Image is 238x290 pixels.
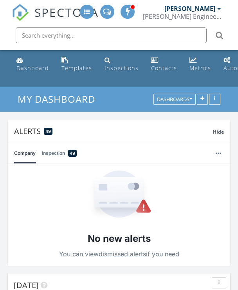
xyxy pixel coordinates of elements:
[16,27,207,43] input: Search everything...
[12,11,99,27] a: SPECTORA
[88,232,151,245] h2: No new alerts
[153,94,196,105] button: Dashboards
[157,97,192,102] div: Dashboards
[101,53,142,76] a: Inspections
[18,92,102,105] a: My Dashboard
[105,64,139,72] div: Inspections
[148,53,180,76] a: Contacts
[164,5,215,13] div: [PERSON_NAME]
[213,129,224,135] span: Hide
[189,64,211,72] div: Metrics
[70,149,75,157] span: 49
[87,170,151,219] img: Empty State
[13,53,52,76] a: Dashboard
[14,126,213,136] div: Alerts
[12,4,29,21] img: The Best Home Inspection Software - Spectora
[151,64,177,72] div: Contacts
[45,129,51,134] span: 49
[61,64,92,72] div: Templates
[34,4,99,20] span: SPECTORA
[99,250,146,258] a: dismissed alerts
[216,152,221,154] img: ellipsis-632cfdd7c38ec3a7d453.svg
[143,13,221,20] div: Hedderman Engineering. INC.
[14,143,36,163] a: Company
[186,53,214,76] a: Metrics
[16,64,49,72] div: Dashboard
[59,248,179,259] p: You can view if you need
[42,143,77,163] a: Inspection
[58,53,95,76] a: Templates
